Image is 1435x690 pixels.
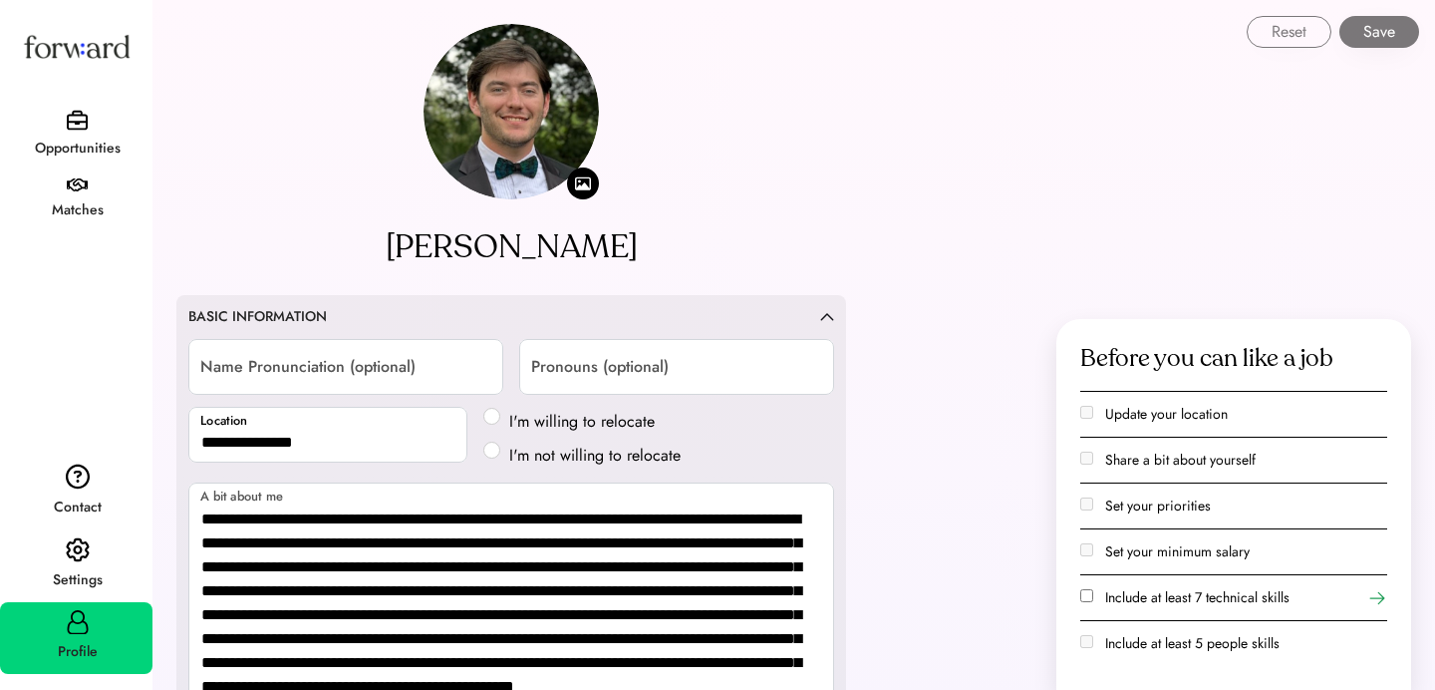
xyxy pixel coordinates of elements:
[1247,16,1331,48] button: Reset
[1105,496,1211,516] label: Set your priorities
[1105,541,1250,561] label: Set your minimum salary
[2,640,152,664] div: Profile
[2,496,152,519] div: Contact
[2,198,152,222] div: Matches
[424,24,599,199] img: https%3A%2F%2F9c4076a67d41be3ea2c0407e1814dbd4.cdn.bubble.io%2Ff1758739198805x647919068591515900%...
[386,223,638,271] div: [PERSON_NAME]
[67,110,88,131] img: briefcase.svg
[2,568,152,592] div: Settings
[1105,404,1228,424] label: Update your location
[1080,343,1333,375] div: Before you can like a job
[2,137,152,161] div: Opportunities
[1105,450,1256,470] label: Share a bit about yourself
[67,178,88,192] img: handshake.svg
[503,410,687,434] label: I'm willing to relocate
[503,444,687,468] label: I'm not willing to relocate
[1105,587,1290,607] label: Include at least 7 technical skills
[1105,633,1280,653] label: Include at least 5 people skills
[820,312,834,321] img: caret-up.svg
[188,307,327,327] div: BASIC INFORMATION
[66,464,90,490] img: contact.svg
[1339,16,1419,48] button: Save
[20,16,134,77] img: Forward logo
[66,537,90,563] img: settings.svg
